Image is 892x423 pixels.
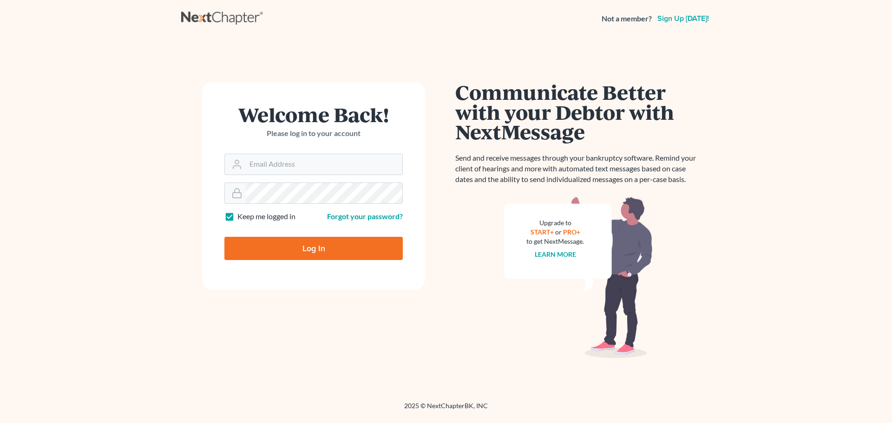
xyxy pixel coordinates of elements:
[237,211,295,222] label: Keep me logged in
[531,228,554,236] a: START+
[563,228,580,236] a: PRO+
[656,15,711,22] a: Sign up [DATE]!
[535,250,576,258] a: Learn more
[181,401,711,418] div: 2025 © NextChapterBK, INC
[504,196,653,358] img: nextmessage_bg-59042aed3d76b12b5cd301f8e5b87938c9018125f34e5fa2b7a6b67550977c72.svg
[224,128,403,139] p: Please log in to your account
[224,104,403,124] h1: Welcome Back!
[246,154,402,175] input: Email Address
[555,228,562,236] span: or
[526,237,584,246] div: to get NextMessage.
[327,212,403,221] a: Forgot your password?
[455,82,702,142] h1: Communicate Better with your Debtor with NextMessage
[526,218,584,228] div: Upgrade to
[602,13,652,24] strong: Not a member?
[455,153,702,185] p: Send and receive messages through your bankruptcy software. Remind your client of hearings and mo...
[224,237,403,260] input: Log In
